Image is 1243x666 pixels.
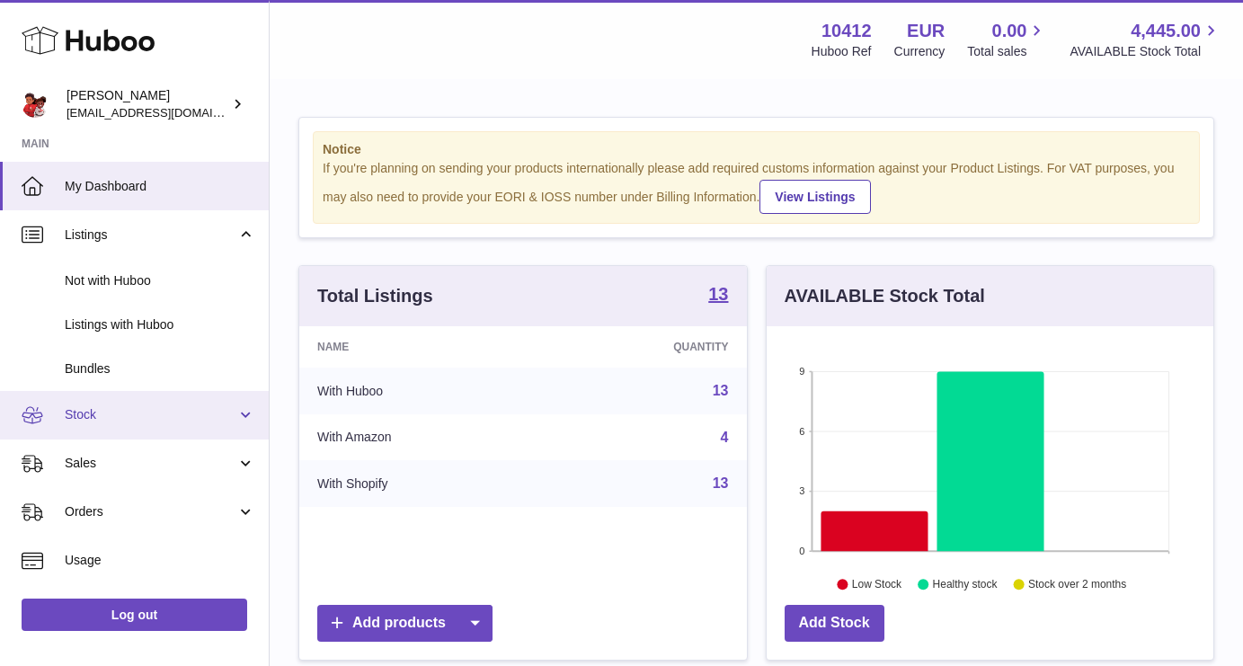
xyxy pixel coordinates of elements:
[299,368,544,414] td: With Huboo
[799,426,804,437] text: 6
[785,605,884,642] a: Add Stock
[67,105,264,120] span: [EMAIL_ADDRESS][DOMAIN_NAME]
[22,599,247,631] a: Log out
[713,475,729,491] a: 13
[821,19,872,43] strong: 10412
[713,383,729,398] a: 13
[317,284,433,308] h3: Total Listings
[851,578,901,591] text: Low Stock
[967,19,1047,60] a: 0.00 Total sales
[799,485,804,496] text: 3
[65,406,236,423] span: Stock
[65,360,255,377] span: Bundles
[967,43,1047,60] span: Total sales
[65,178,255,195] span: My Dashboard
[65,552,255,569] span: Usage
[1070,19,1221,60] a: 4,445.00 AVAILABLE Stock Total
[1070,43,1221,60] span: AVAILABLE Stock Total
[544,326,746,368] th: Quantity
[67,87,228,121] div: [PERSON_NAME]
[65,272,255,289] span: Not with Huboo
[799,366,804,377] text: 9
[22,91,49,118] img: hello@redracerbooks.com
[708,285,728,303] strong: 13
[759,180,870,214] a: View Listings
[812,43,872,60] div: Huboo Ref
[65,316,255,333] span: Listings with Huboo
[907,19,945,43] strong: EUR
[1131,19,1201,43] span: 4,445.00
[317,605,493,642] a: Add products
[992,19,1027,43] span: 0.00
[932,578,998,591] text: Healthy stock
[721,430,729,445] a: 4
[299,414,544,461] td: With Amazon
[323,160,1190,214] div: If you're planning on sending your products internationally please add required customs informati...
[1028,578,1126,591] text: Stock over 2 months
[65,455,236,472] span: Sales
[799,546,804,556] text: 0
[299,460,544,507] td: With Shopify
[785,284,985,308] h3: AVAILABLE Stock Total
[894,43,946,60] div: Currency
[65,226,236,244] span: Listings
[299,326,544,368] th: Name
[708,285,728,306] a: 13
[65,503,236,520] span: Orders
[323,141,1190,158] strong: Notice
